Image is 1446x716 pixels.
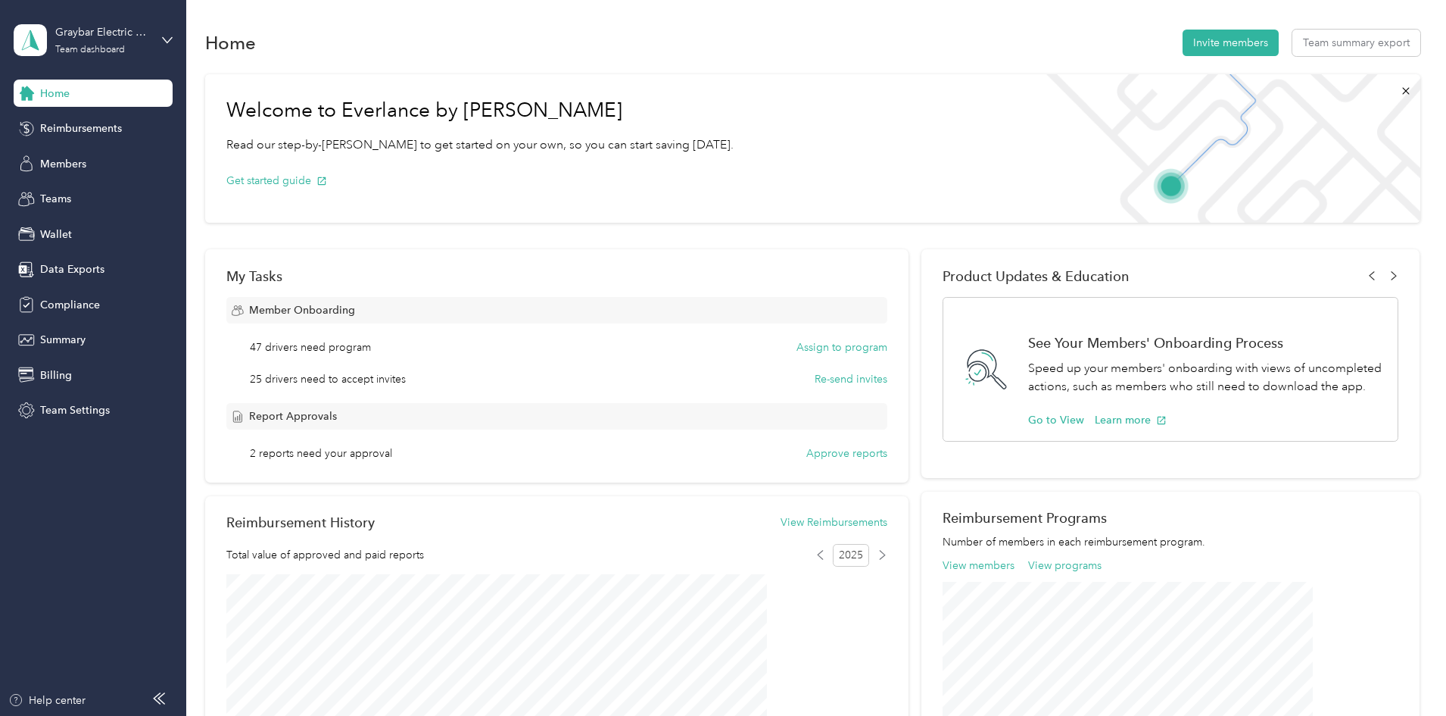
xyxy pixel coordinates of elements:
button: View Reimbursements [781,514,887,530]
span: Report Approvals [249,408,337,424]
button: Help center [8,693,86,708]
iframe: Everlance-gr Chat Button Frame [1361,631,1446,716]
span: Compliance [40,297,100,313]
span: 47 drivers need program [250,339,371,355]
h2: Reimbursement Programs [943,510,1398,526]
button: Get started guide [226,173,327,189]
div: My Tasks [226,268,887,284]
span: 2025 [833,544,869,567]
button: Team summary export [1292,30,1420,56]
span: Reimbursements [40,120,122,136]
button: View members [943,558,1014,574]
button: Re-send invites [815,371,887,387]
span: Billing [40,367,72,383]
h1: Home [205,35,256,51]
div: Team dashboard [55,45,125,55]
p: Read our step-by-[PERSON_NAME] to get started on your own, so you can start saving [DATE]. [226,136,734,155]
h2: Reimbursement History [226,514,375,530]
div: Graybar Electric Company, Inc [55,24,150,40]
span: Product Updates & Education [943,268,1130,284]
span: 25 drivers need to accept invites [250,371,406,387]
button: Assign to program [796,339,887,355]
span: 2 reports need your approval [250,446,392,461]
span: Members [40,156,86,172]
button: Invite members [1183,30,1279,56]
button: Approve reports [806,446,887,461]
button: Learn more [1095,412,1167,428]
span: Total value of approved and paid reports [226,547,424,563]
p: Number of members in each reimbursement program. [943,534,1398,550]
h1: Welcome to Everlance by [PERSON_NAME] [226,98,734,123]
span: Summary [40,332,86,348]
button: Go to View [1028,412,1084,428]
span: Wallet [40,227,72,242]
span: Teams [40,191,71,207]
span: Data Exports [40,261,104,277]
button: View programs [1028,558,1102,574]
span: Member Onboarding [249,302,355,318]
img: Welcome to everlance [1031,74,1420,223]
span: Team Settings [40,402,110,418]
span: Home [40,86,70,102]
p: Speed up your members' onboarding with views of uncompleted actions, such as members who still ne... [1028,359,1382,396]
h1: See Your Members' Onboarding Process [1028,335,1382,351]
